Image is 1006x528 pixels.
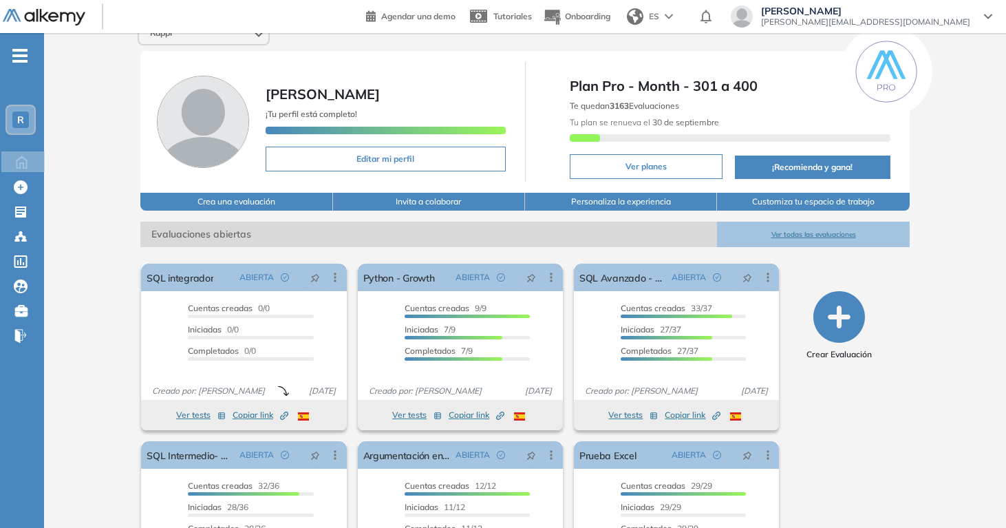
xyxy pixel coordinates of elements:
button: Personaliza la experiencia [525,193,717,211]
img: ESP [514,412,525,421]
span: check-circle [497,451,505,459]
span: check-circle [713,451,721,459]
button: Copiar link [449,407,504,423]
span: 11/12 [405,502,465,512]
span: ABIERTA [672,449,706,461]
button: pushpin [732,444,762,466]
span: pushpin [526,450,536,461]
button: Copiar link [233,407,288,423]
span: pushpin [742,450,752,461]
span: 7/9 [405,346,473,356]
span: Tu plan se renueva el [570,117,719,127]
span: 7/9 [405,324,456,335]
span: pushpin [526,272,536,283]
span: Copiar link [233,409,288,421]
span: Cuentas creadas [621,303,685,313]
span: check-circle [281,451,289,459]
span: 0/0 [188,303,270,313]
img: ESP [298,412,309,421]
span: Agendar una demo [381,11,456,21]
button: Customiza tu espacio de trabajo [717,193,909,211]
span: Completados [188,346,239,356]
button: pushpin [300,444,330,466]
span: Cuentas creadas [188,303,253,313]
button: Copiar link [665,407,720,423]
span: 28/36 [188,502,248,512]
button: Onboarding [543,2,610,32]
button: Ver tests [608,407,658,423]
i: - [12,54,28,57]
span: Creado por: [PERSON_NAME] [579,385,703,397]
span: pushpin [310,272,320,283]
span: Cuentas creadas [621,481,685,491]
span: 0/0 [188,324,239,335]
span: Te quedan Evaluaciones [570,101,679,111]
span: ES [649,10,659,23]
span: [DATE] [736,385,773,397]
span: Onboarding [565,11,610,21]
span: 27/37 [621,346,698,356]
span: Copiar link [665,409,720,421]
b: 3163 [610,101,629,111]
span: Evaluaciones abiertas [140,222,717,247]
a: SQL Avanzado - Growth [579,264,666,291]
span: 12/12 [405,481,496,491]
span: Rappi [150,28,172,39]
span: Copiar link [449,409,504,421]
span: Completados [405,346,456,356]
span: 9/9 [405,303,486,313]
span: ABIERTA [239,271,274,284]
button: pushpin [516,266,546,288]
span: 0/0 [188,346,256,356]
img: world [627,8,643,25]
span: 29/29 [621,502,681,512]
span: Creado por: [PERSON_NAME] [147,385,270,397]
span: check-circle [713,273,721,282]
span: Iniciadas [621,324,654,335]
span: Crear Evaluación [806,348,872,361]
button: Editar mi perfil [266,147,505,171]
span: Iniciadas [405,502,438,512]
span: Completados [621,346,672,356]
span: Iniciadas [188,502,222,512]
span: check-circle [281,273,289,282]
button: Ver tests [176,407,226,423]
span: Iniciadas [188,324,222,335]
img: Logo [3,9,85,26]
button: Ver todas las evaluaciones [717,222,909,247]
span: Iniciadas [405,324,438,335]
span: 27/37 [621,324,681,335]
span: check-circle [497,273,505,282]
button: pushpin [300,266,330,288]
span: ABIERTA [456,449,490,461]
span: Cuentas creadas [405,303,469,313]
button: Invita a colaborar [333,193,525,211]
span: [DATE] [303,385,341,397]
span: R [17,114,24,125]
span: Iniciadas [621,502,654,512]
span: [DATE] [520,385,557,397]
span: ¡Tu perfil está completo! [266,109,357,119]
button: Crea una evaluación [140,193,332,211]
span: Cuentas creadas [405,481,469,491]
span: 32/36 [188,481,279,491]
span: Cuentas creadas [188,481,253,491]
span: Tutoriales [493,11,532,21]
span: pushpin [742,272,752,283]
span: ABIERTA [672,271,706,284]
b: 30 de septiembre [650,117,719,127]
span: Plan Pro - Month - 301 a 400 [570,76,890,96]
button: Ver tests [392,407,442,423]
a: SQL Intermedio- Growth [147,441,233,469]
span: ABIERTA [239,449,274,461]
span: 33/37 [621,303,712,313]
img: ESP [730,412,741,421]
span: [PERSON_NAME] [266,85,380,103]
button: Ver planes [570,154,723,179]
img: arrow [665,14,673,19]
button: pushpin [732,266,762,288]
a: Argumentación en negociaciones [363,441,450,469]
button: pushpin [516,444,546,466]
span: 29/29 [621,481,712,491]
a: Python - Growth [363,264,435,291]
